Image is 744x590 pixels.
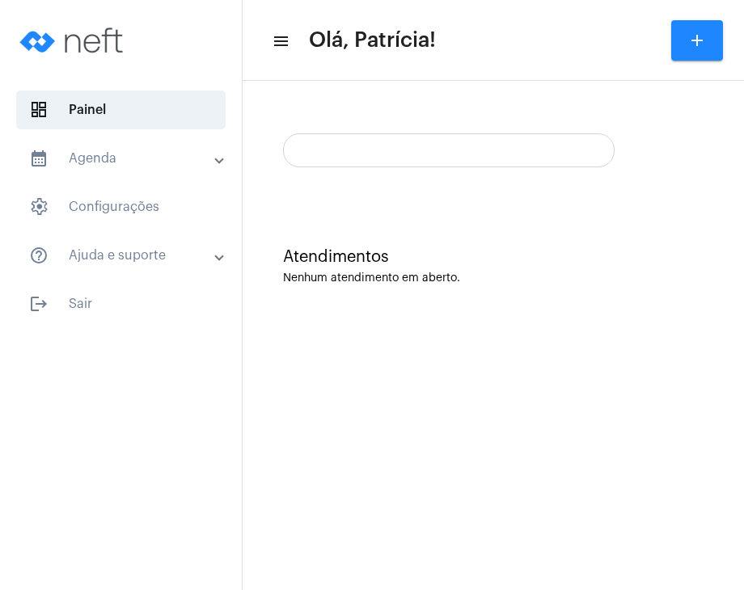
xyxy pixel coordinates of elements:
[10,236,242,275] mat-expansion-panel-header: sidenav iconAjuda e suporte
[29,149,216,168] mat-panel-title: Agenda
[309,27,436,53] span: Olá, Patrícia!
[16,91,226,129] span: Painel
[16,284,226,323] span: Sair
[272,32,288,51] mat-icon: sidenav icon
[283,248,704,266] div: Atendimentos
[29,100,49,120] span: sidenav icon
[29,294,49,314] mat-icon: sidenav icon
[29,149,49,168] mat-icon: sidenav icon
[29,246,49,265] mat-icon: sidenav icon
[283,272,704,284] div: Nenhum atendimento em aberto.
[29,246,216,265] mat-panel-title: Ajuda e suporte
[687,31,707,50] mat-icon: add
[29,197,49,217] span: sidenav icon
[13,8,134,73] img: logo-neft-novo-2.png
[16,188,226,226] span: Configurações
[10,139,242,178] mat-expansion-panel-header: sidenav iconAgenda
